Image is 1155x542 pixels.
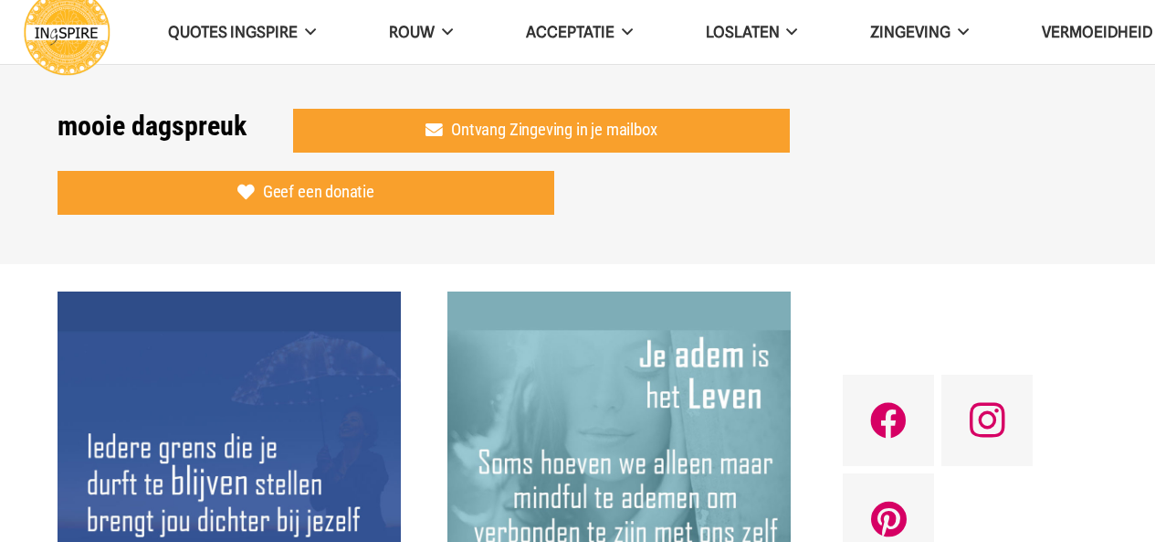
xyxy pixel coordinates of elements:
a: Iedere grens die je durft te blijven stellen brengt je dichterbij jezelf – Ingspire [58,293,401,312]
span: Ontvang Zingeving in je mailbox [451,120,656,140]
span: Zingeving [870,23,950,41]
a: Instagram [941,375,1033,466]
span: Loslaten [706,23,780,41]
a: QUOTES INGSPIRE [131,9,352,56]
a: Facebook [843,375,934,466]
a: Loslaten [669,9,835,56]
a: Acceptatie [489,9,669,56]
a: Ontvang Zingeving in je mailbox [293,109,791,153]
span: QUOTES INGSPIRE [168,23,298,41]
span: Acceptatie [526,23,614,41]
a: ROUW [352,9,489,56]
span: ROUW [389,23,435,41]
span: Geef een donatie [263,182,374,202]
a: Geef een donatie [58,171,555,215]
span: VERMOEIDHEID [1042,23,1152,41]
a: © Quote: Je adem is het Leven -Soms hoeven we alleen maar mindful te ademen om .. [447,293,791,312]
h1: mooie dagspreuk [58,110,247,143]
a: Zingeving [834,9,1005,56]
